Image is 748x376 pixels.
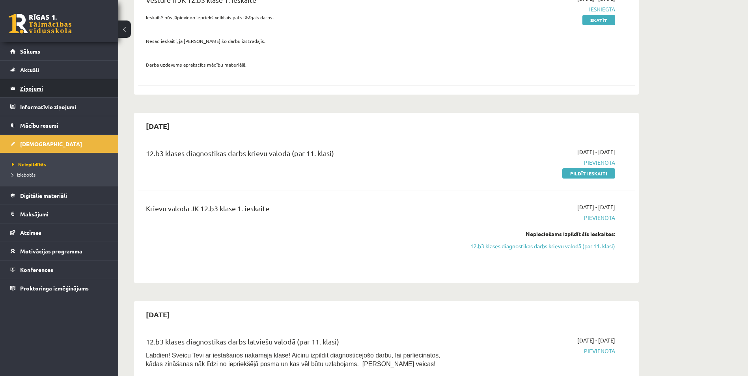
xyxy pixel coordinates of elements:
[10,42,108,60] a: Sākums
[10,186,108,205] a: Digitālie materiāli
[466,347,615,355] span: Pievienota
[466,242,615,250] a: 12.b3 klases diagnostikas darbs krievu valodā (par 11. klasi)
[138,305,178,324] h2: [DATE]
[10,135,108,153] a: [DEMOGRAPHIC_DATA]
[10,205,108,223] a: Maksājumi
[20,48,40,55] span: Sākums
[562,168,615,179] a: Pildīt ieskaiti
[466,158,615,167] span: Pievienota
[146,336,455,351] div: 12.b3 klases diagnostikas darbs latviešu valodā (par 11. klasi)
[9,14,72,34] a: Rīgas 1. Tālmācības vidusskola
[20,285,89,292] span: Proktoringa izmēģinājums
[20,205,108,223] legend: Maksājumi
[577,148,615,156] span: [DATE] - [DATE]
[582,15,615,25] a: Skatīt
[12,171,110,178] a: Izlabotās
[146,352,440,367] span: Labdien! Sveicu Tevi ar iestāšanos nākamajā klasē! Aicinu izpildīt diagnosticējošo darbu, lai pār...
[10,116,108,134] a: Mācību resursi
[20,229,41,236] span: Atzīmes
[20,248,82,255] span: Motivācijas programma
[12,161,110,168] a: Neizpildītās
[12,171,35,178] span: Izlabotās
[12,161,46,168] span: Neizpildītās
[20,79,108,97] legend: Ziņojumi
[10,61,108,79] a: Aktuāli
[146,148,455,162] div: 12.b3 klases diagnostikas darbs krievu valodā (par 11. klasi)
[10,79,108,97] a: Ziņojumi
[20,98,108,116] legend: Informatīvie ziņojumi
[146,37,455,45] p: Nesāc ieskaiti, ja [PERSON_NAME] šo darbu izstrādājis.
[146,61,455,68] p: Darba uzdevums aprakstīts mācību materiālā.
[146,14,455,21] p: Ieskaitē būs jāpievieno iepriekš veiktais patstāvīgais darbs.
[466,230,615,238] div: Nepieciešams izpildīt šīs ieskaites:
[20,66,39,73] span: Aktuāli
[10,223,108,242] a: Atzīmes
[10,261,108,279] a: Konferences
[20,266,53,273] span: Konferences
[146,203,455,218] div: Krievu valoda JK 12.b3 klase 1. ieskaite
[466,5,615,13] span: Iesniegta
[20,122,58,129] span: Mācību resursi
[20,192,67,199] span: Digitālie materiāli
[577,336,615,344] span: [DATE] - [DATE]
[466,214,615,222] span: Pievienota
[138,117,178,135] h2: [DATE]
[10,279,108,297] a: Proktoringa izmēģinājums
[20,140,82,147] span: [DEMOGRAPHIC_DATA]
[577,203,615,211] span: [DATE] - [DATE]
[10,98,108,116] a: Informatīvie ziņojumi
[10,242,108,260] a: Motivācijas programma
